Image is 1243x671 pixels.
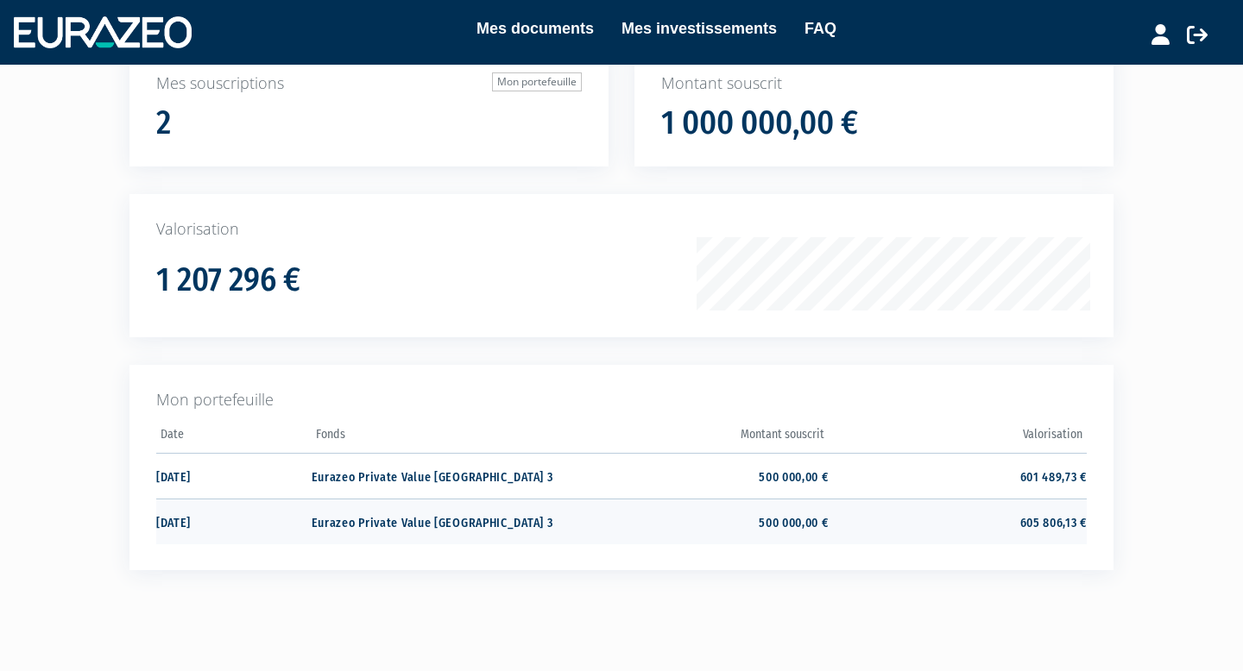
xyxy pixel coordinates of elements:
h1: 2 [156,105,171,141]
h1: 1 000 000,00 € [661,105,858,141]
img: 1732889491-logotype_eurazeo_blanc_rvb.png [14,16,192,47]
p: Montant souscrit [661,72,1087,95]
p: Mon portefeuille [156,389,1087,411]
td: Eurazeo Private Value [GEOGRAPHIC_DATA] 3 [312,453,570,499]
a: FAQ [804,16,836,41]
td: 601 489,73 € [829,453,1087,499]
th: Valorisation [829,422,1087,454]
td: [DATE] [156,499,312,544]
td: [DATE] [156,453,312,499]
td: 605 806,13 € [829,499,1087,544]
p: Valorisation [156,218,1087,241]
th: Fonds [312,422,570,454]
th: Date [156,422,312,454]
a: Mon portefeuille [492,72,582,91]
a: Mes investissements [621,16,777,41]
a: Mes documents [476,16,594,41]
p: Mes souscriptions [156,72,582,95]
th: Montant souscrit [570,422,828,454]
td: Eurazeo Private Value [GEOGRAPHIC_DATA] 3 [312,499,570,544]
td: 500 000,00 € [570,453,828,499]
h1: 1 207 296 € [156,262,300,298]
td: 500 000,00 € [570,499,828,544]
